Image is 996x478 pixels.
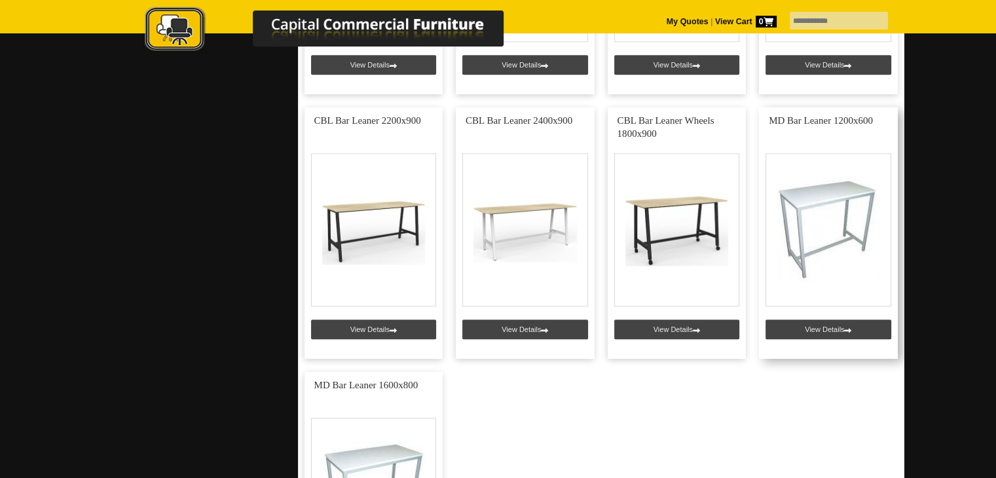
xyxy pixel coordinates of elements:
[756,16,777,28] span: 0
[715,17,777,26] strong: View Cart
[109,7,567,58] a: Capital Commercial Furniture Logo
[712,17,776,26] a: View Cart0
[109,7,567,54] img: Capital Commercial Furniture Logo
[667,17,709,26] a: My Quotes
